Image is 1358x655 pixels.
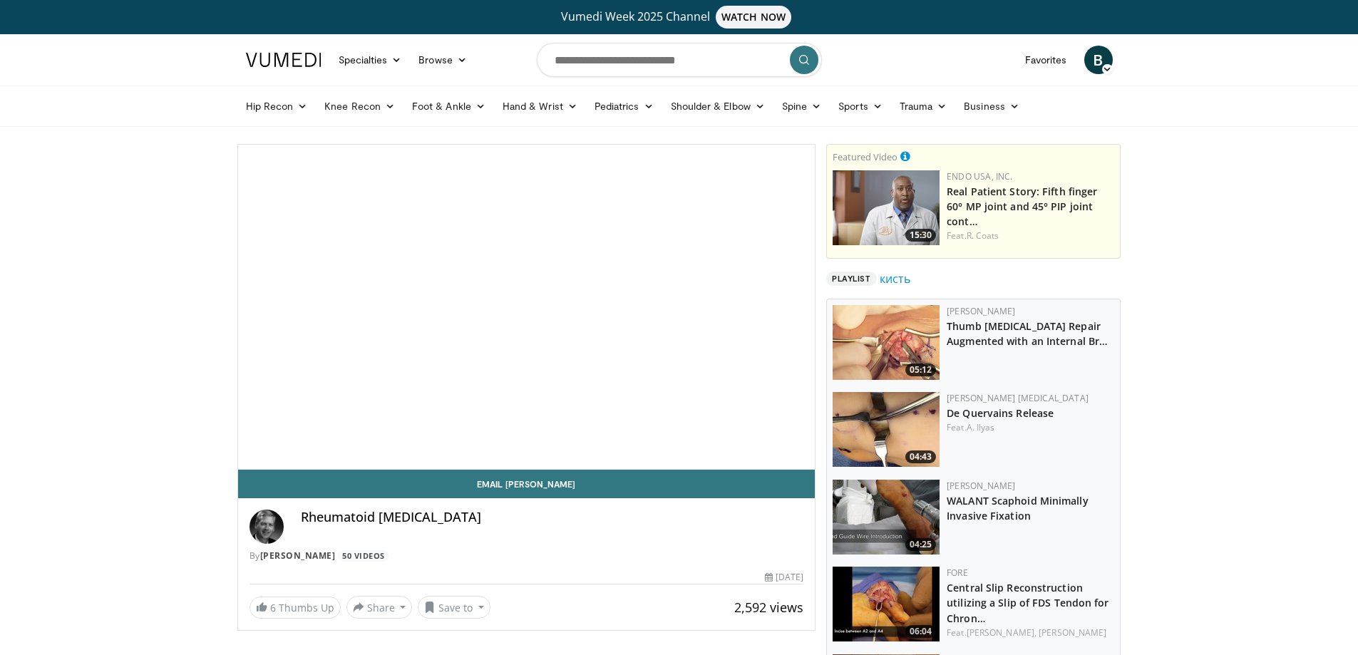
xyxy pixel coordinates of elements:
span: 04:43 [905,450,936,463]
a: [PERSON_NAME] [947,480,1015,492]
input: Search topics, interventions [537,43,822,77]
a: 15:30 [833,170,940,245]
span: WATCH NOW [716,6,791,29]
div: Feat. [947,229,1114,242]
a: Spine [773,92,830,120]
a: Shoulder & Elbow [662,92,773,120]
a: A. Ilyas [967,421,995,433]
img: 18fe8774-8694-468a-97ee-6cb1b8e4c11d.150x105_q85_crop-smart_upscale.jpg [833,305,940,380]
a: Trauma [891,92,956,120]
div: By [250,550,804,562]
a: 06:04 [833,567,940,641]
img: 55d69904-dd48-4cb8-9c2d-9fd278397143.150x105_q85_crop-smart_upscale.jpg [833,170,940,245]
a: [PERSON_NAME] [MEDICAL_DATA] [947,392,1089,404]
a: FORE [947,567,968,579]
video-js: Video Player [238,145,816,470]
span: 15:30 [905,229,936,242]
a: Sports [830,92,891,120]
a: De Quervains Release [947,406,1054,420]
div: Feat. [947,626,1114,639]
span: 6 [270,601,276,614]
a: [PERSON_NAME] [260,550,336,562]
a: Hand & Wrist [494,92,586,120]
a: 04:43 [833,392,940,467]
a: Thumb [MEDICAL_DATA] Repair Augmented with an Internal Br… [947,319,1108,348]
a: Browse [410,46,475,74]
h4: Rheumatoid [MEDICAL_DATA] [301,510,804,525]
button: Save to [418,596,490,619]
a: Knee Recon [316,92,403,120]
a: WALANT Scaphoid Minimally Invasive Fixation [947,494,1089,522]
a: [PERSON_NAME], [967,626,1036,639]
a: Foot & Ankle [403,92,494,120]
img: a3caf157-84ca-44da-b9c8-ceb8ddbdfb08.150x105_q85_crop-smart_upscale.jpg [833,567,940,641]
a: B [1084,46,1113,74]
img: Avatar [250,510,284,544]
span: 04:25 [905,538,936,551]
a: 04:25 [833,480,940,555]
img: fcbb7653-638d-491d-ab91-ceb02087afd5.150x105_q85_crop-smart_upscale.jpg [833,392,940,467]
img: aa5f5e70-ef81-4917-bf95-e4655c2a524a.150x105_q85_crop-smart_upscale.jpg [833,480,940,555]
a: Real Patient Story: Fifth finger 60° MP joint and 45° PIP joint cont… [947,185,1097,228]
span: 2,592 views [734,599,803,616]
a: R. Coats [967,229,999,242]
a: Hip Recon [237,92,317,120]
span: Playlist [826,272,876,286]
a: 50 Videos [338,550,390,562]
a: Endo USA, Inc. [947,170,1012,182]
a: Central Slip Reconstruction utilizing a Slip of FDS Tendon for Chron… [947,581,1108,624]
a: Specialties [330,46,411,74]
div: [DATE] [765,571,803,584]
span: 05:12 [905,363,936,376]
img: VuMedi Logo [246,53,322,67]
a: [PERSON_NAME] [1039,626,1106,639]
a: Business [955,92,1028,120]
span: 06:04 [905,625,936,638]
a: Favorites [1017,46,1076,74]
a: Pediatrics [586,92,662,120]
a: Email [PERSON_NAME] [238,470,816,498]
a: 05:12 [833,305,940,380]
a: Vumedi Week 2025 ChannelWATCH NOW [248,6,1111,29]
a: [PERSON_NAME] [947,305,1015,317]
button: Share [346,596,413,619]
div: Feat. [947,421,1114,434]
small: Featured Video [833,150,897,163]
a: кисть [880,270,910,287]
a: 6 Thumbs Up [250,597,341,619]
